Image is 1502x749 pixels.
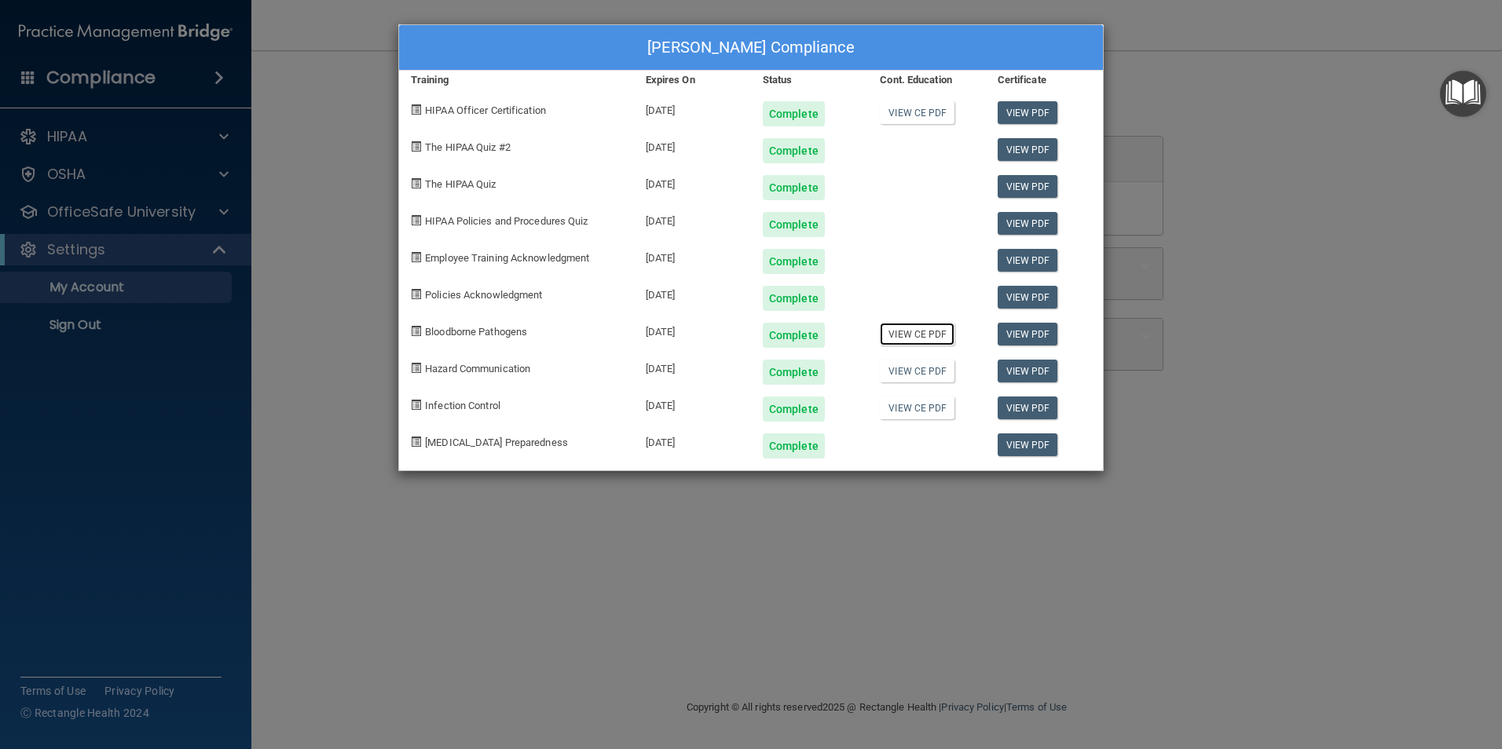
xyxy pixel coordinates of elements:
div: Certificate [986,71,1103,90]
span: The HIPAA Quiz [425,178,496,190]
div: Expires On [634,71,751,90]
a: View PDF [998,175,1058,198]
span: [MEDICAL_DATA] Preparedness [425,437,568,448]
span: The HIPAA Quiz #2 [425,141,511,153]
div: Complete [763,360,825,385]
div: [DATE] [634,90,751,126]
div: [PERSON_NAME] Compliance [399,25,1103,71]
a: View PDF [998,212,1058,235]
div: [DATE] [634,237,751,274]
div: [DATE] [634,311,751,348]
iframe: Drift Widget Chat Controller [1230,638,1483,700]
a: View CE PDF [880,360,954,382]
button: Open Resource Center [1440,71,1486,117]
a: View PDF [998,396,1058,419]
div: Status [751,71,868,90]
a: View CE PDF [880,101,954,124]
div: Complete [763,212,825,237]
span: Hazard Communication [425,363,530,374]
a: View PDF [998,138,1058,161]
div: [DATE] [634,422,751,459]
div: Training [399,71,634,90]
span: HIPAA Officer Certification [425,104,546,116]
div: Complete [763,101,825,126]
div: Complete [763,323,825,348]
a: View CE PDF [880,396,954,419]
a: View PDF [998,433,1058,456]
span: Infection Control [425,400,500,411]
a: View PDF [998,323,1058,345]
div: Cont. Education [868,71,985,90]
a: View PDF [998,286,1058,309]
div: [DATE] [634,200,751,237]
a: View PDF [998,101,1058,124]
div: [DATE] [634,126,751,163]
span: Bloodborne Pathogens [425,326,527,338]
div: [DATE] [634,385,751,422]
a: View CE PDF [880,323,954,345]
div: [DATE] [634,274,751,311]
a: View PDF [998,249,1058,272]
span: Employee Training Acknowledgment [425,252,589,264]
div: [DATE] [634,348,751,385]
span: HIPAA Policies and Procedures Quiz [425,215,588,227]
div: [DATE] [634,163,751,200]
div: Complete [763,175,825,200]
div: Complete [763,138,825,163]
div: Complete [763,286,825,311]
span: Policies Acknowledgment [425,289,542,301]
div: Complete [763,396,825,422]
div: Complete [763,249,825,274]
a: View PDF [998,360,1058,382]
div: Complete [763,433,825,459]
